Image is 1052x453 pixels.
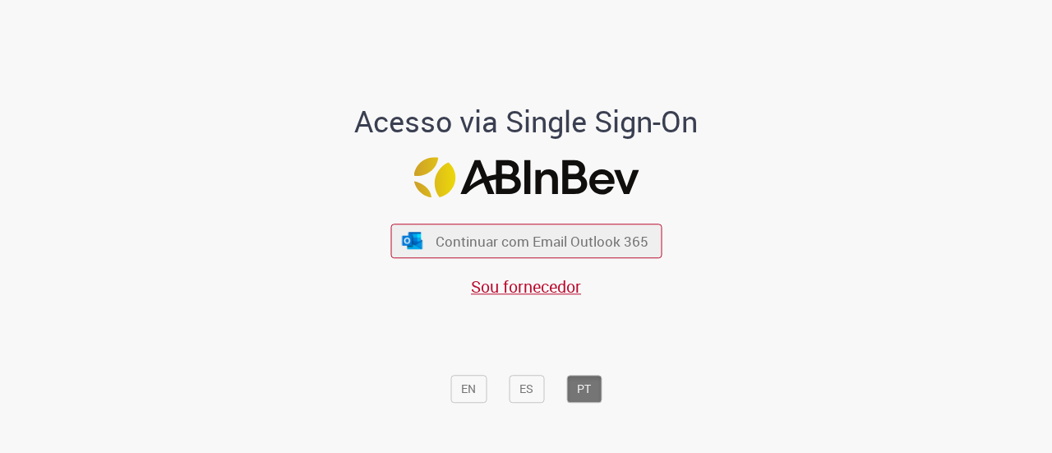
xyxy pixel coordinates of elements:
h1: Acesso via Single Sign-On [298,105,754,138]
a: Sou fornecedor [471,275,581,298]
button: EN [450,375,487,403]
button: PT [566,375,602,403]
img: ícone Azure/Microsoft 360 [401,232,424,249]
img: Logo ABInBev [413,157,639,197]
button: ES [509,375,544,403]
button: ícone Azure/Microsoft 360 Continuar com Email Outlook 365 [390,224,662,258]
span: Continuar com Email Outlook 365 [436,232,648,251]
